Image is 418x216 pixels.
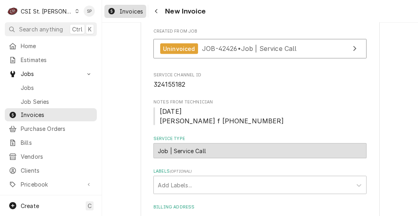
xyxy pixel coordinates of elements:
span: C [88,202,92,210]
span: Ctrl [72,25,82,33]
span: Estimates [21,56,93,64]
span: [DATE] [PERSON_NAME] f [PHONE_NUMBER] [160,107,284,125]
span: Invoices [120,7,143,16]
span: Search anything [19,25,63,33]
span: Create [21,202,39,209]
span: Job Series [21,97,93,106]
span: 324155182 [153,81,185,88]
a: Home [5,39,97,53]
div: Uninvoiced [160,43,198,54]
span: Jobs [21,70,81,78]
a: Vendors [5,150,97,163]
span: Pricebook [21,180,81,189]
span: Created From Job [153,28,367,35]
a: Job Series [5,95,97,108]
div: SP [84,6,95,17]
a: Bills [5,136,97,149]
div: Shelley Politte's Avatar [84,6,95,17]
span: Notes From Technician [153,107,367,126]
a: View Job [153,39,367,58]
a: Go to Jobs [5,67,97,80]
div: Job | Service Call [153,143,367,158]
a: Reports [5,193,97,206]
div: Service Channel ID [153,72,367,89]
div: C [7,6,18,17]
a: Estimates [5,53,97,66]
div: Labels [153,168,367,194]
span: Home [21,42,93,50]
span: Purchase Orders [21,125,93,133]
a: Jobs [5,81,97,94]
span: ( optional ) [170,169,192,173]
a: Invoices [104,5,146,18]
label: Billing Address [153,204,367,210]
span: New Invoice [163,6,206,17]
span: Service Channel ID [153,80,367,90]
a: Purchase Orders [5,122,97,135]
a: Clients [5,164,97,177]
div: Created From Job [153,28,367,62]
span: Service Channel ID [153,72,367,78]
span: Notes From Technician [153,99,367,105]
a: Go to Pricebook [5,178,97,191]
label: Service Type [153,136,367,142]
button: Search anythingCtrlK [5,22,97,36]
button: Navigate back [150,5,163,18]
div: Service Type [153,136,367,158]
span: JOB-42426 • Job | Service Call [202,45,297,53]
a: Invoices [5,108,97,121]
span: Clients [21,166,93,175]
div: CSI St. [PERSON_NAME] [21,7,73,16]
span: Invoices [21,111,93,119]
span: K [88,25,92,33]
div: Notes From Technician [153,99,367,126]
label: Labels [153,168,367,175]
span: Vendors [21,152,93,161]
span: Bills [21,138,93,147]
span: Jobs [21,84,93,92]
div: CSI St. Louis's Avatar [7,6,18,17]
